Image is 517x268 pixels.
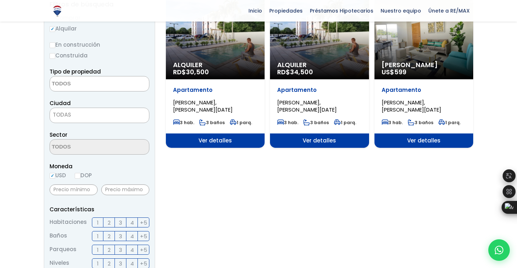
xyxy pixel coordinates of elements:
[166,133,265,148] span: Ver detalles
[425,5,473,16] span: Únete a RE/MAX
[334,119,356,126] span: 1 parq.
[303,119,329,126] span: 3 baños
[290,67,313,76] span: 34,500
[50,231,67,241] span: Baños
[50,108,149,123] span: TODAS
[50,53,55,59] input: Construida
[173,86,257,94] p: Apartamento
[140,259,147,268] span: +5
[50,26,55,32] input: Alquilar
[50,76,120,92] textarea: Search
[108,232,111,241] span: 2
[50,140,120,155] textarea: Search
[140,218,147,227] span: +5
[199,119,225,126] span: 3 baños
[50,51,149,60] label: Construida
[266,5,306,16] span: Propiedades
[382,99,441,113] span: [PERSON_NAME], [PERSON_NAME][DATE]
[438,119,461,126] span: 1 parq.
[50,171,66,180] label: USD
[50,24,149,33] label: Alquilar
[140,245,147,254] span: +5
[306,5,377,16] span: Préstamos Hipotecarios
[130,232,134,241] span: 4
[277,61,362,69] span: Alquiler
[173,119,194,126] span: 3 hab.
[50,131,67,138] span: Sector
[108,218,111,227] span: 2
[374,133,473,148] span: Ver detalles
[119,218,122,227] span: 3
[377,5,425,16] span: Nuestro equipo
[277,86,362,94] p: Apartamento
[245,5,266,16] span: Inicio
[50,205,149,214] p: Características
[270,133,369,148] span: Ver detalles
[382,86,466,94] p: Apartamento
[382,119,403,126] span: 3 hab.
[97,232,99,241] span: 1
[130,245,134,254] span: 4
[277,99,337,113] span: [PERSON_NAME], [PERSON_NAME][DATE]
[130,259,134,268] span: 4
[119,259,122,268] span: 3
[119,245,122,254] span: 3
[50,217,87,227] span: Habitaciones
[50,110,149,120] span: TODAS
[186,67,209,76] span: 30,500
[50,40,149,49] label: En construcción
[97,259,99,268] span: 1
[108,245,111,254] span: 2
[101,184,149,195] input: Precio máximo
[408,119,433,126] span: 3 baños
[277,119,298,126] span: 3 hab.
[173,67,209,76] span: RD$
[50,99,71,107] span: Ciudad
[51,5,64,17] img: Logo de REMAX
[140,232,147,241] span: +5
[75,173,80,179] input: DOP
[75,171,92,180] label: DOP
[394,67,406,76] span: 599
[119,232,122,241] span: 3
[97,245,99,254] span: 1
[230,119,252,126] span: 1 parq.
[382,67,406,76] span: US$
[50,162,149,171] span: Moneda
[50,184,98,195] input: Precio mínimo
[277,67,313,76] span: RD$
[108,259,111,268] span: 2
[50,245,76,255] span: Parqueos
[382,61,466,69] span: [PERSON_NAME]
[50,42,55,48] input: En construcción
[53,111,71,118] span: TODAS
[130,218,134,227] span: 4
[173,61,257,69] span: Alquiler
[50,173,55,179] input: USD
[50,68,101,75] span: Tipo de propiedad
[97,218,99,227] span: 1
[173,99,233,113] span: [PERSON_NAME], [PERSON_NAME][DATE]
